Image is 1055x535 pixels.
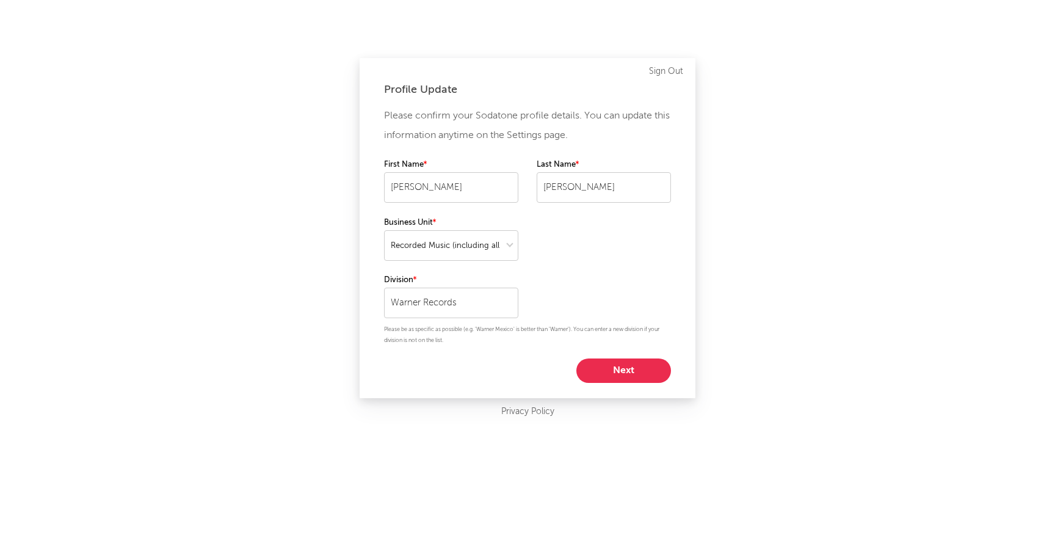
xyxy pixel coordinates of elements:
input: Your division [384,288,518,318]
a: Privacy Policy [501,404,554,420]
input: Your first name [384,172,518,203]
button: Next [576,358,671,383]
label: Business Unit [384,216,518,230]
label: Division [384,273,518,288]
div: Profile Update [384,82,671,97]
p: Please confirm your Sodatone profile details. You can update this information anytime on the Sett... [384,106,671,145]
a: Sign Out [649,64,683,79]
label: First Name [384,158,518,172]
p: Please be as specific as possible (e.g. 'Warner Mexico' is better than 'Warner'). You can enter a... [384,324,671,346]
label: Last Name [537,158,671,172]
input: Your last name [537,172,671,203]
